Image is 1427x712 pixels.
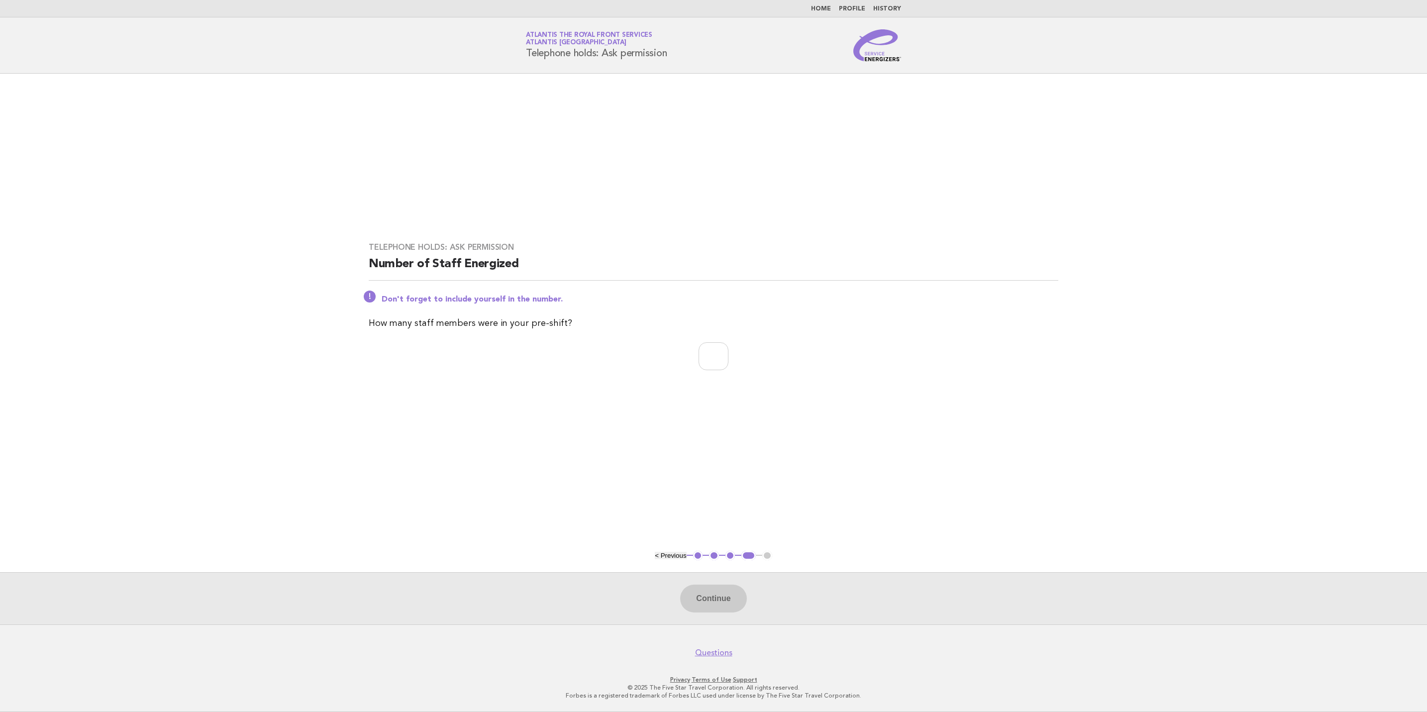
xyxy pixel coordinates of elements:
h1: Telephone holds: Ask permission [526,32,667,58]
button: 1 [693,551,703,561]
a: Atlantis The Royal Front ServicesAtlantis [GEOGRAPHIC_DATA] [526,32,652,46]
a: Support [733,676,757,683]
a: Questions [695,648,732,658]
a: History [873,6,901,12]
p: How many staff members were in your pre-shift? [369,316,1058,330]
a: Home [811,6,831,12]
span: Atlantis [GEOGRAPHIC_DATA] [526,40,626,46]
img: Service Energizers [853,29,901,61]
p: · · [409,676,1018,684]
a: Profile [839,6,865,12]
a: Terms of Use [692,676,731,683]
h2: Number of Staff Energized [369,256,1058,281]
p: © 2025 The Five Star Travel Corporation. All rights reserved. [409,684,1018,692]
p: Don't forget to include yourself in the number. [382,295,1058,305]
button: 3 [725,551,735,561]
a: Privacy [670,676,690,683]
button: 4 [741,551,756,561]
p: Forbes is a registered trademark of Forbes LLC used under license by The Five Star Travel Corpora... [409,692,1018,700]
h3: Telephone holds: Ask permission [369,242,1058,252]
button: < Previous [655,552,686,559]
button: 2 [709,551,719,561]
